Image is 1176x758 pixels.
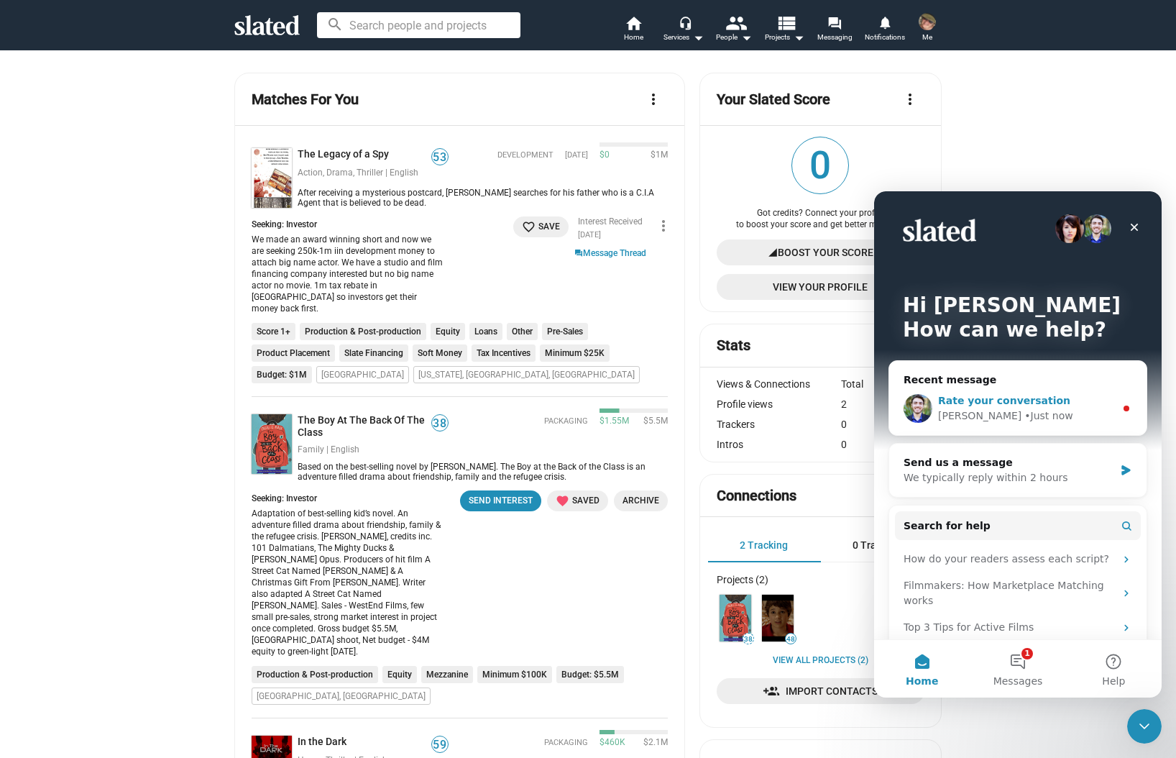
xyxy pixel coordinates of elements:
mat-icon: people [725,12,746,33]
div: 2 [841,398,883,410]
time: [DATE] [565,150,588,161]
mat-icon: arrow_drop_down [689,29,707,46]
a: View Your Profile [717,274,924,300]
li: [GEOGRAPHIC_DATA], [GEOGRAPHIC_DATA] [252,688,431,705]
li: Other [507,323,538,340]
mat-card-title: Matches For You [252,90,359,109]
a: View all Projects (2) [773,655,868,667]
li: Equity [431,323,465,340]
button: Tiffany JelkeMe [910,10,945,47]
div: Total [841,378,883,390]
li: [GEOGRAPHIC_DATA] [316,366,409,383]
mat-icon: favorite [556,494,569,508]
mat-icon: arrow_drop_down [738,29,755,46]
iframe: Intercom live chat [874,191,1162,698]
div: Profile views [717,398,842,410]
li: Product Placement [252,344,335,362]
mat-icon: more_vert [901,91,919,108]
mat-card-title: Your Slated Score [717,90,830,109]
button: Send Interest [460,490,541,511]
span: $460K [600,737,625,749]
li: Minimum $25K [540,344,610,362]
span: Development [497,150,553,161]
span: Packaging [544,738,588,749]
a: Messaging [809,14,860,46]
div: Family | English [298,444,449,456]
a: Message Thread [574,247,646,260]
iframe: Intercom live chat [1127,709,1162,744]
div: Services [663,29,704,46]
time: [DATE] [578,230,601,239]
li: Pre-Sales [542,323,588,340]
img: The Legacy of a Spy [252,148,292,208]
a: Boost Your Score [717,239,924,265]
span: 59 [432,738,448,752]
button: People [709,14,759,46]
li: Tax Incentives [472,344,536,362]
span: $1M [645,150,668,161]
mat-icon: favorite_border [522,220,536,234]
mat-icon: home [625,14,642,32]
span: Me [922,29,932,46]
mat-icon: view_list [776,12,796,33]
input: Search people and projects [317,12,520,38]
a: The PARKER TRIBE [759,592,796,644]
div: Adaptation of best-selling kid’s novel. An adventure filled drama about friendship, family & the ... [252,508,444,657]
div: Seeking: Investor [252,493,452,505]
span: 0 Trackers [853,539,901,551]
li: Production & Post-production [300,323,426,340]
div: Seeking: Investor [252,219,452,231]
button: Projects [759,14,809,46]
div: Intros [717,439,842,450]
mat-icon: headset_mic [679,16,692,29]
li: Score 1+ [252,323,295,340]
li: Equity [382,666,417,683]
span: Projects [765,29,804,46]
span: $0 [600,150,610,161]
div: We made an award winning short and now we are seeking 250k-1m iin development money to attach big... [252,234,444,314]
span: 0 [792,137,848,193]
a: The Boy At The Back Of The Class [717,592,754,644]
button: Save [513,216,569,237]
span: 38 [743,635,753,644]
div: Projects (2) [717,574,768,585]
div: Views & Connections [717,378,842,390]
a: The Boy At The Back Of The Class [252,414,292,482]
a: The Legacy of a Spy [298,148,395,162]
span: 48 [786,635,796,644]
span: Home [624,29,643,46]
span: 38 [432,416,448,431]
li: Slate Financing [339,344,408,362]
li: Budget: $1M [252,366,312,383]
button: Saved [547,490,608,511]
img: The PARKER TRIBE [762,595,794,641]
div: 0 [841,439,883,450]
mat-card-title: Connections [717,486,796,506]
span: View Your Profile [728,274,913,300]
button: Archive [614,490,668,511]
span: Boost Your Score [778,239,873,265]
mat-icon: question_answer [574,248,583,260]
a: Home [608,14,658,46]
